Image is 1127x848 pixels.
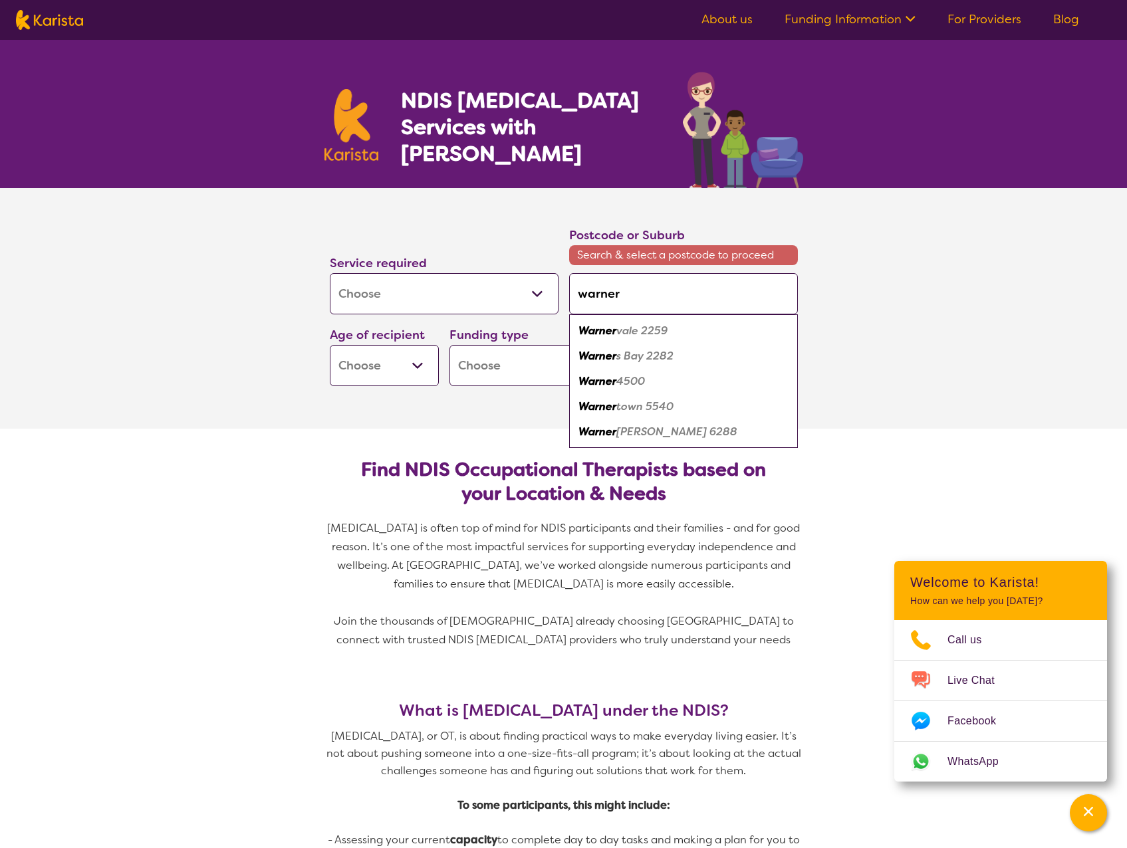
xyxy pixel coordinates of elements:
[894,561,1107,782] div: Channel Menu
[330,255,427,271] label: Service required
[449,327,529,343] label: Funding type
[616,425,737,439] em: [PERSON_NAME] 6288
[947,630,998,650] span: Call us
[701,11,753,27] a: About us
[947,711,1012,731] span: Facebook
[340,458,787,506] h2: Find NDIS Occupational Therapists based on your Location & Needs
[1053,11,1079,27] a: Blog
[324,701,803,720] h3: What is [MEDICAL_DATA] under the NDIS?
[569,273,798,314] input: Type
[578,324,616,338] em: Warner
[616,399,674,413] em: town 5540
[578,425,616,439] em: Warner
[1070,794,1107,831] button: Channel Menu
[569,245,798,265] span: Search & select a postcode to proceed
[616,374,645,388] em: 4500
[894,620,1107,782] ul: Choose channel
[450,833,497,847] strong: capacity
[16,10,83,30] img: Karista logo
[324,519,803,593] div: [MEDICAL_DATA] is often top of mind for NDIS participants and their families - and for good reaso...
[894,742,1107,782] a: Web link opens in a new tab.
[401,87,660,167] h1: NDIS [MEDICAL_DATA] Services with [PERSON_NAME]
[576,369,791,394] div: Warner 4500
[576,419,791,445] div: Warner Glen 6288
[910,595,1091,607] p: How can we help you [DATE]?
[324,89,379,161] img: Karista logo
[616,349,674,363] em: s Bay 2282
[785,11,916,27] a: Funding Information
[324,728,803,780] p: [MEDICAL_DATA], or OT, is about finding practical ways to make everyday living easier. It’s not a...
[569,227,685,243] label: Postcode or Suburb
[576,318,791,344] div: Warnervale 2259
[910,574,1091,590] h2: Welcome to Karista!
[330,327,425,343] label: Age of recipient
[578,374,616,388] em: Warner
[578,399,616,413] em: Warner
[457,798,670,812] strong: To some participants, this might include:
[683,72,803,188] img: occupational-therapy
[947,671,1011,690] span: Live Chat
[578,349,616,363] em: Warner
[324,612,803,649] div: Join the thousands of [DEMOGRAPHIC_DATA] already choosing [GEOGRAPHIC_DATA] to connect with trust...
[576,344,791,369] div: Warners Bay 2282
[947,752,1015,772] span: WhatsApp
[576,394,791,419] div: Warnertown 5540
[616,324,668,338] em: vale 2259
[947,11,1021,27] a: For Providers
